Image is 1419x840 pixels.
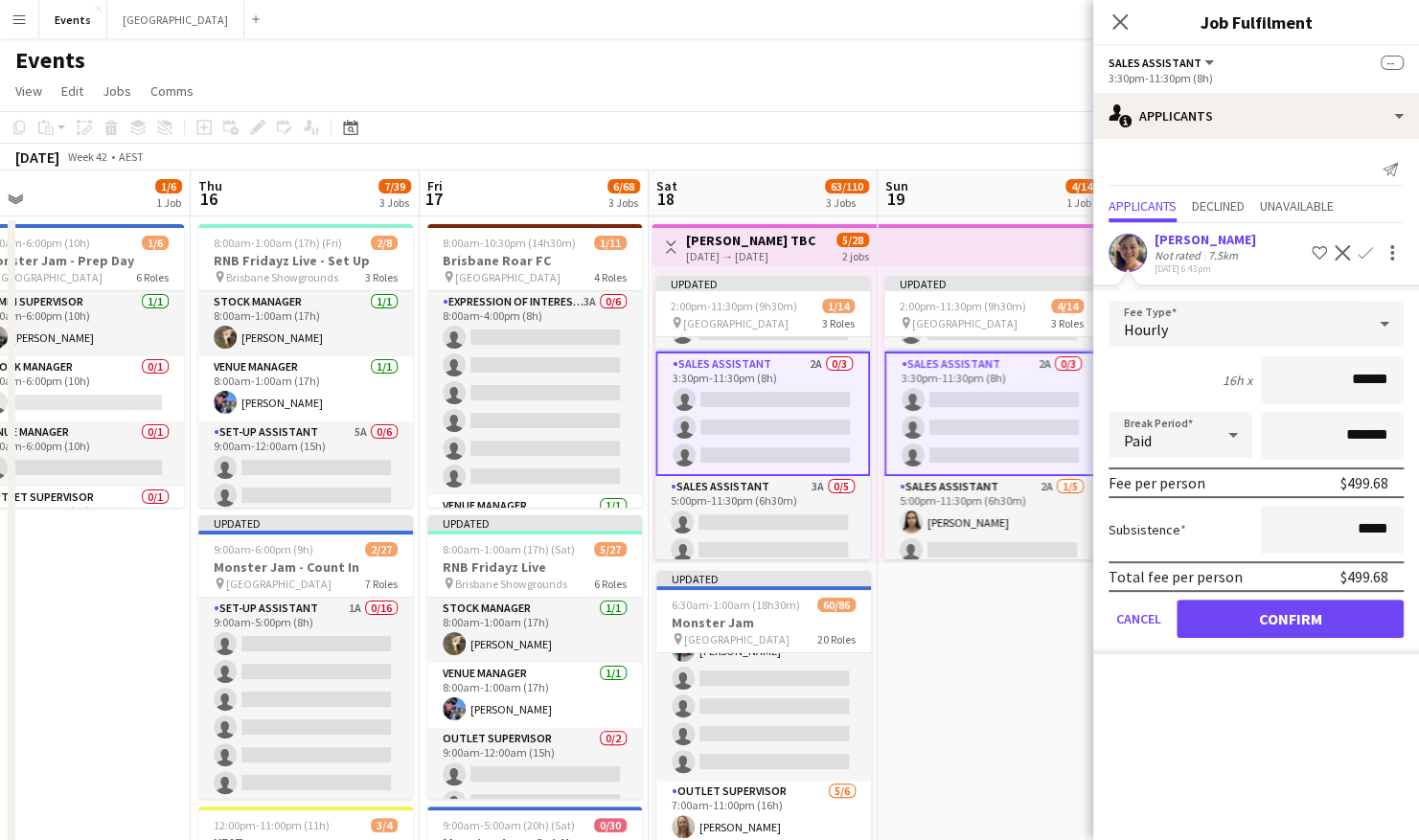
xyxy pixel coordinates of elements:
app-job-card: Updated2:00pm-11:30pm (9h30m)1/14 [GEOGRAPHIC_DATA]3 Roles Sales Assistant2A0/33:30pm-11:30pm (8h... [655,276,870,559]
app-card-role: Sales Assistant2A0/33:30pm-11:30pm (8h) [655,352,870,476]
span: [GEOGRAPHIC_DATA] [912,316,1018,330]
app-card-role: Expression Of Interest (EOI)3A0/68:00am-4:00pm (8h) [427,291,642,495]
span: 1/6 [155,179,182,193]
span: 3 Roles [365,270,398,284]
app-card-role: Sales Assistant3A0/55:00pm-11:30pm (6h30m) [655,476,870,652]
div: Applicants [1093,93,1419,139]
app-job-card: 8:00am-1:00am (17h) (Fri)2/8RNB Fridayz Live - Set Up Brisbane Showgrounds3 RolesStock Manager1/1... [198,224,413,508]
div: 16h x [1223,372,1252,389]
span: Brisbane Showgrounds [226,270,338,284]
span: 9:00am-6:00pm (9h) [214,542,313,556]
div: 3 Jobs [379,195,410,210]
span: 6/68 [607,179,640,193]
span: Applicants [1109,199,1177,213]
div: $499.68 [1340,473,1388,492]
div: Updated [427,515,642,531]
span: 0/30 [594,818,627,832]
h3: Monster Jam - Count In [198,558,413,576]
app-job-card: Updated9:00am-6:00pm (9h)2/27Monster Jam - Count In [GEOGRAPHIC_DATA]7 RolesSet-up Assistant1A0/1... [198,515,413,799]
span: Sun [885,177,908,194]
a: Comms [143,79,201,103]
h3: Monster Jam [656,614,871,631]
div: Updated [198,515,413,531]
div: [DATE] 6:43pm [1155,262,1256,275]
span: 8:00am-1:00am (17h) (Fri) [214,236,342,250]
h3: RNB Fridayz Live - Set Up [198,252,413,269]
span: 9:00am-5:00am (20h) (Sat) [443,818,575,832]
a: Edit [54,79,91,103]
app-job-card: 8:00am-10:30pm (14h30m)1/11Brisbane Roar FC [GEOGRAPHIC_DATA]4 RolesExpression Of Interest (EOI)3... [427,224,642,508]
a: View [8,79,50,103]
button: Cancel [1109,600,1169,638]
span: -- [1381,56,1404,70]
span: 7 Roles [365,577,398,591]
div: 1 Job [1066,195,1097,210]
div: [PERSON_NAME] [1155,231,1256,248]
div: 3 Jobs [608,195,639,210]
span: 19 [882,188,908,210]
span: 7/39 [378,179,411,193]
div: [DATE] → [DATE] [686,249,815,263]
h1: Events [15,46,85,75]
app-job-card: Updated2:00pm-11:30pm (9h30m)4/14 [GEOGRAPHIC_DATA]3 Roles Sales Assistant2A0/33:30pm-11:30pm (8h... [884,276,1099,559]
span: Declined [1192,199,1245,213]
span: 3 Roles [822,316,855,330]
div: Fee per person [1109,473,1205,492]
button: Events [39,1,107,38]
span: 6:30am-1:00am (18h30m) (Sun) [672,598,817,612]
app-card-role: Stock Manager1/18:00am-1:00am (17h)[PERSON_NAME] [198,291,413,356]
span: 8:00am-10:30pm (14h30m) [443,236,576,250]
span: 8:00am-1:00am (17h) (Sat) [443,542,575,556]
span: 2/27 [365,542,398,556]
span: Comms [150,82,194,100]
span: 3 Roles [1051,316,1084,330]
app-card-role: Sales Assistant2A1/55:00pm-11:30pm (6h30m)[PERSON_NAME] [884,476,1099,652]
app-card-role: Venue Manager1/1 [427,495,642,560]
div: Total fee per person [1109,567,1243,586]
span: [GEOGRAPHIC_DATA] [226,577,332,591]
span: 4/14 [1065,179,1098,193]
span: 3/4 [371,818,398,832]
span: 60/86 [817,598,856,612]
div: $499.68 [1340,567,1388,586]
span: 2/8 [371,236,398,250]
span: Sales Assistant [1109,56,1202,70]
span: 2:00pm-11:30pm (9h30m) [900,299,1026,313]
span: [GEOGRAPHIC_DATA] [455,270,561,284]
span: 5/27 [594,542,627,556]
div: 1 Job [156,195,181,210]
app-card-role: Sales Assistant2A0/33:30pm-11:30pm (8h) [884,352,1099,476]
app-card-role: Set-up Assistant5A0/69:00am-12:00am (15h) [198,421,413,625]
span: Fri [427,177,443,194]
span: Brisbane Showgrounds [455,577,567,591]
span: Thu [198,177,222,194]
button: Confirm [1177,600,1404,638]
span: 20 Roles [817,632,856,647]
h3: Job Fulfilment [1093,10,1419,34]
span: [GEOGRAPHIC_DATA] [683,316,789,330]
span: 16 [195,188,222,210]
button: Sales Assistant [1109,56,1217,70]
span: Edit [61,82,83,100]
h3: Brisbane Roar FC [427,252,642,269]
span: 4 Roles [594,270,627,284]
a: Jobs [95,79,139,103]
label: Subsistence [1109,521,1186,538]
div: 2 jobs [842,247,869,263]
h3: [PERSON_NAME] TBC [686,232,815,249]
app-job-card: Updated8:00am-1:00am (17h) (Sat)5/27RNB Fridayz Live Brisbane Showgrounds6 RolesStock Manager1/18... [427,515,642,799]
span: Hourly [1124,320,1168,339]
div: 3 Jobs [826,195,868,210]
span: 63/110 [825,179,869,193]
app-card-role: Stock Manager1/18:00am-1:00am (17h)[PERSON_NAME] [427,598,642,663]
button: [GEOGRAPHIC_DATA] [107,1,244,38]
span: 12:00pm-11:00pm (11h) [214,818,330,832]
span: 2:00pm-11:30pm (9h30m) [671,299,797,313]
span: 4/14 [1051,299,1084,313]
